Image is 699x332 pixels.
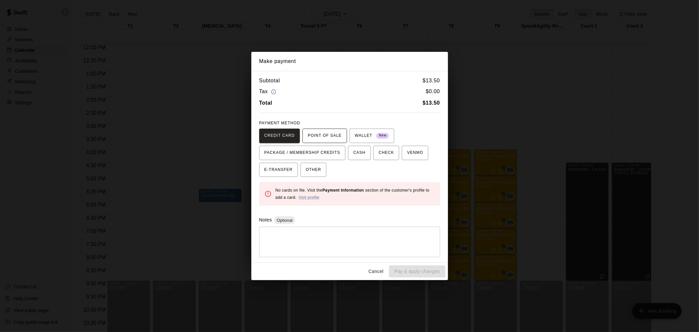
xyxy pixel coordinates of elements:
span: WALLET [355,131,389,141]
button: Cancel [365,265,386,278]
button: OTHER [301,163,326,177]
span: E-TRANSFER [264,165,293,175]
h6: Subtotal [259,76,280,85]
span: No cards on file. Visit the section of the customer's profile to add a card. [276,188,430,200]
span: POINT OF SALE [308,131,341,141]
span: Optional [274,218,295,223]
h6: $ 13.50 [423,76,440,85]
button: CASH [348,146,371,160]
button: CREDIT CARD [259,129,300,143]
b: Payment Information [322,188,364,193]
span: CHECK [379,148,394,158]
b: Total [259,100,272,106]
label: Notes [259,217,272,222]
span: CREDIT CARD [264,131,295,141]
span: VENMO [407,148,423,158]
span: OTHER [306,165,321,175]
span: CASH [353,148,365,158]
h2: Make payment [251,52,448,71]
button: WALLET New [350,129,395,143]
a: Visit profile [299,195,320,200]
button: POINT OF SALE [302,129,347,143]
h6: Tax [259,87,278,96]
button: PACKAGE / MEMBERSHIP CREDITS [259,146,346,160]
span: PAYMENT METHOD [259,121,300,125]
span: PACKAGE / MEMBERSHIP CREDITS [264,148,340,158]
b: $ 13.50 [423,100,440,106]
h6: $ 0.00 [426,87,440,96]
button: CHECK [373,146,399,160]
span: New [376,131,389,140]
button: VENMO [402,146,428,160]
button: E-TRANSFER [259,163,298,177]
